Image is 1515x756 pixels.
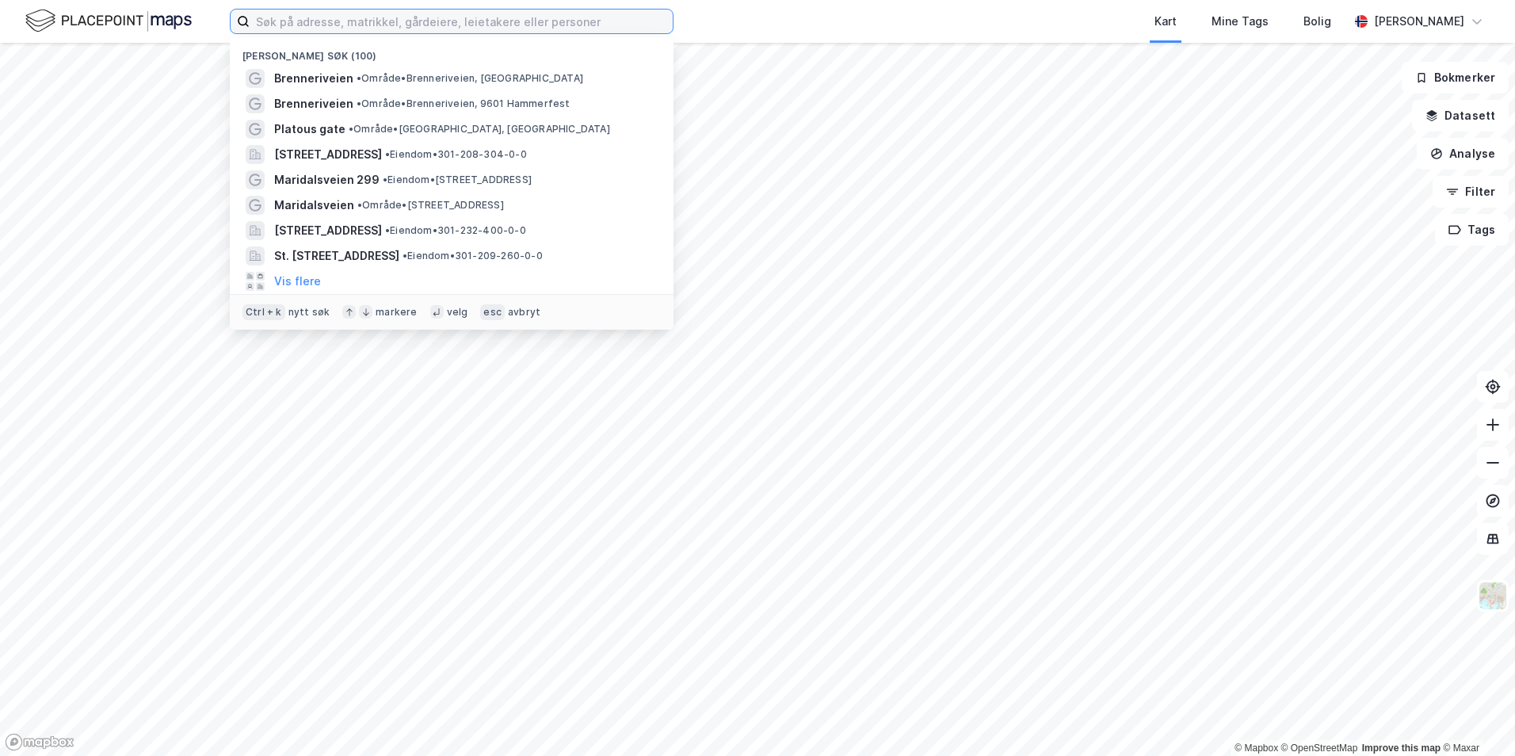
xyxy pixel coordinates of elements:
button: Bokmerker [1402,62,1509,94]
div: Kart [1154,12,1177,31]
span: • [357,199,362,211]
div: markere [376,306,417,319]
iframe: Chat Widget [1436,680,1515,756]
span: Område • [GEOGRAPHIC_DATA], [GEOGRAPHIC_DATA] [349,123,610,136]
span: Eiendom • [STREET_ADDRESS] [383,174,532,186]
span: Eiendom • 301-232-400-0-0 [385,224,526,237]
button: Datasett [1412,100,1509,132]
button: Tags [1435,214,1509,246]
span: Område • Brenneriveien, [GEOGRAPHIC_DATA] [357,72,583,85]
span: Maridalsveien [274,196,354,215]
span: • [357,97,361,109]
span: • [403,250,407,262]
span: Maridalsveien 299 [274,170,380,189]
div: [PERSON_NAME] søk (100) [230,37,674,66]
span: Brenneriveien [274,94,353,113]
span: St. [STREET_ADDRESS] [274,246,399,265]
a: Improve this map [1362,743,1441,754]
div: nytt søk [288,306,330,319]
span: Platous gate [274,120,345,139]
div: Kontrollprogram for chat [1436,680,1515,756]
span: Eiendom • 301-208-304-0-0 [385,148,527,161]
span: Område • [STREET_ADDRESS] [357,199,504,212]
a: OpenStreetMap [1281,743,1358,754]
img: Z [1478,581,1508,611]
div: [PERSON_NAME] [1374,12,1464,31]
span: Eiendom • 301-209-260-0-0 [403,250,543,262]
span: • [349,123,353,135]
button: Vis flere [274,272,321,291]
div: Mine Tags [1212,12,1269,31]
a: Mapbox [1235,743,1278,754]
span: • [385,224,390,236]
span: [STREET_ADDRESS] [274,145,382,164]
span: • [357,72,361,84]
div: Bolig [1303,12,1331,31]
img: logo.f888ab2527a4732fd821a326f86c7f29.svg [25,7,192,35]
input: Søk på adresse, matrikkel, gårdeiere, leietakere eller personer [250,10,673,33]
a: Mapbox homepage [5,733,74,751]
span: [STREET_ADDRESS] [274,221,382,240]
button: Filter [1433,176,1509,208]
div: Ctrl + k [242,304,285,320]
div: esc [480,304,505,320]
span: Brenneriveien [274,69,353,88]
button: Analyse [1417,138,1509,170]
span: Område • Brenneriveien, 9601 Hammerfest [357,97,571,110]
span: • [383,174,387,185]
div: velg [447,306,468,319]
span: • [385,148,390,160]
div: avbryt [508,306,540,319]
